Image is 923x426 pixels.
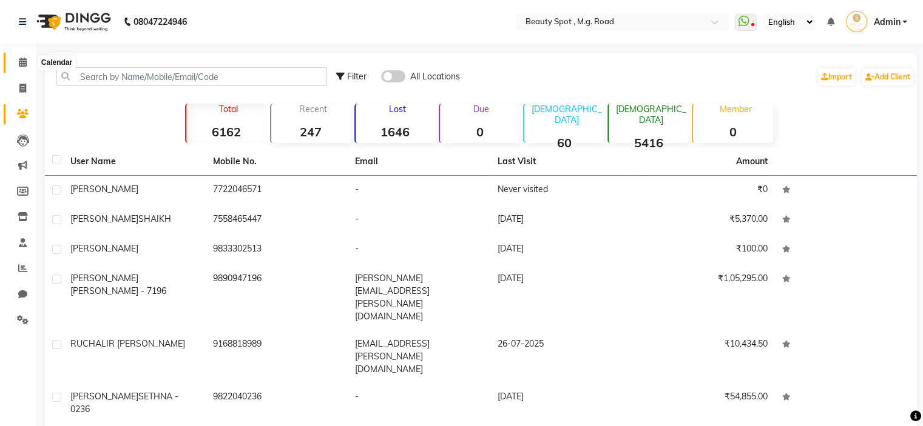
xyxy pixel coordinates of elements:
[206,383,348,423] td: 9822040236
[70,391,138,402] span: [PERSON_NAME]
[70,213,138,224] span: [PERSON_NAME]
[348,205,490,235] td: -
[490,265,633,330] td: [DATE]
[632,383,775,423] td: ₹54,855.00
[490,205,633,235] td: [DATE]
[348,148,490,176] th: Email
[348,330,490,383] td: [EMAIL_ADDRESS][PERSON_NAME][DOMAIN_NAME]
[356,124,435,139] strong: 1646
[348,235,490,265] td: -
[410,70,460,83] span: All Locations
[56,67,327,86] input: Search by Name/Mobile/Email/Code
[442,104,519,115] p: Due
[276,104,351,115] p: Recent
[873,16,900,28] span: Admin
[490,383,633,423] td: [DATE]
[632,265,775,330] td: ₹1,05,295.00
[490,176,633,205] td: Never visited
[632,235,775,265] td: ₹100.00
[632,205,775,235] td: ₹5,370.00
[632,330,775,383] td: ₹10,434.50
[698,104,773,115] p: Member
[138,213,171,224] span: SHAIKH
[632,176,775,205] td: ₹0
[348,265,490,330] td: [PERSON_NAME][EMAIL_ADDRESS][PERSON_NAME][DOMAIN_NAME]
[360,104,435,115] p: Lost
[490,235,633,265] td: [DATE]
[529,104,604,125] p: [DEMOGRAPHIC_DATA]
[490,330,633,383] td: 26-07-2025
[729,148,775,175] th: Amount
[348,176,490,205] td: -
[693,124,773,139] strong: 0
[614,104,688,125] p: [DEMOGRAPHIC_DATA]
[206,176,348,205] td: 7722046571
[490,148,633,176] th: Last Visit
[440,124,519,139] strong: 0
[70,338,109,349] span: RUCHALI
[609,135,688,150] strong: 5416
[206,235,348,265] td: 9833302513
[348,383,490,423] td: -
[818,68,855,85] a: Import
[862,68,913,85] a: Add Client
[70,285,166,296] span: [PERSON_NAME] - 7196
[31,5,114,39] img: logo
[206,148,348,176] th: Mobile No.
[206,330,348,383] td: 9168818989
[63,148,206,176] th: User Name
[109,338,185,349] span: R [PERSON_NAME]
[206,205,348,235] td: 7558465447
[38,56,75,70] div: Calendar
[70,243,138,254] span: [PERSON_NAME]
[186,124,266,139] strong: 6162
[846,11,867,32] img: Admin
[134,5,187,39] b: 08047224946
[524,135,604,150] strong: 60
[206,265,348,330] td: 9890947196
[70,273,138,284] span: [PERSON_NAME]
[191,104,266,115] p: Total
[70,184,138,195] span: [PERSON_NAME]
[347,71,367,82] span: Filter
[271,124,351,139] strong: 247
